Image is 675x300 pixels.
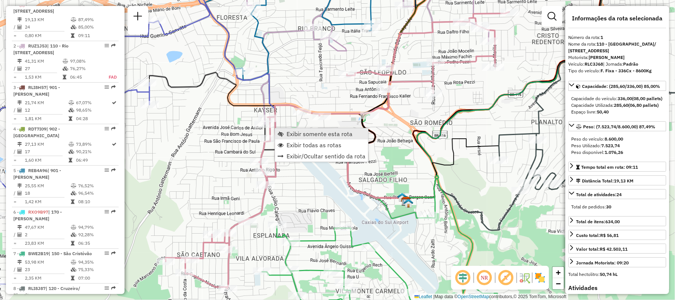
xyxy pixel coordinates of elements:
[63,75,66,79] i: Tempo total em rota
[76,106,112,114] td: 98,65%
[553,278,564,289] a: Zoom out
[597,109,609,115] strong: 50,40
[28,251,49,256] span: BWE2B19
[17,225,22,230] i: Distância Total
[69,100,74,105] i: % de utilização do peso
[24,156,68,164] td: 1,60 KM
[71,276,75,280] i: Tempo total em rota
[78,23,115,31] td: 85,00%
[606,204,611,210] strong: 30
[571,102,663,109] div: Capacidade Utilizada:
[71,191,76,195] i: % de utilização da cubagem
[111,85,116,89] em: Rota exportada
[576,218,620,225] div: Total de itens:
[13,251,92,256] span: 7 -
[13,240,17,247] td: =
[111,43,116,48] em: Rota exportada
[111,251,116,256] em: Rota exportada
[71,200,75,204] i: Tempo total em rota
[13,32,17,39] td: =
[78,16,115,23] td: 87,49%
[24,231,70,238] td: 2
[24,224,70,231] td: 47,67 KM
[76,148,112,155] td: 90,21%
[70,65,100,72] td: 76,27%
[287,131,353,137] span: Exibir somente esta rota
[568,216,666,226] a: Total de itens:634,00
[105,251,109,256] em: Opções
[397,192,407,202] img: ZUMPY
[112,142,117,146] i: Rota otimizada
[476,269,493,287] span: Ocultar NR
[78,182,115,189] td: 76,52%
[275,151,368,162] li: Exibir/Ocultar sentido da rota
[287,142,341,148] span: Exibir todas as rotas
[534,272,546,284] img: Exibir/Ocultar setores
[78,189,115,197] td: 96,54%
[414,294,432,299] a: Leaflet
[28,43,47,49] span: RUZ1J53
[111,126,116,131] em: Rota exportada
[70,73,100,81] td: 06:45
[605,219,620,224] strong: 634,00
[13,198,17,205] td: =
[76,156,112,164] td: 06:49
[78,240,115,247] td: 06:35
[24,73,62,81] td: 1,53 KM
[69,108,74,112] i: % de utilização da cubagem
[71,17,76,22] i: % de utilização do peso
[28,286,46,291] span: RLI8J87
[17,17,22,22] i: Distância Total
[556,268,561,277] span: +
[623,61,638,67] strong: Padrão
[24,99,68,106] td: 21,74 KM
[71,25,76,29] i: % de utilização da cubagem
[600,271,618,277] strong: 50,74 hL
[78,224,115,231] td: 94,79%
[603,61,638,67] span: | Jornada:
[78,266,115,273] td: 75,33%
[49,251,92,256] span: | 150 - São Cristóvão
[568,34,666,41] div: Número da rota:
[130,9,145,26] a: Nova sessão e pesquisa
[287,153,365,159] span: Exibir/Ocultar sentido da rota
[24,115,68,122] td: 1,81 KM
[568,15,666,22] h4: Informações da rota selecionada
[605,136,623,142] strong: 8.600,00
[69,142,74,146] i: % de utilização do peso
[568,271,666,278] div: Total hectolitro:
[519,272,530,284] img: Fluxo de ruas
[275,139,368,151] li: Exibir todas as rotas
[17,108,22,112] i: Total de Atividades
[13,43,69,55] span: 2 -
[628,102,659,108] strong: (06,80 pallets)
[13,106,17,114] td: /
[576,192,622,197] span: Total de atividades:
[24,274,70,282] td: 2,35 KM
[433,294,434,299] span: |
[24,198,70,205] td: 1,42 KM
[24,240,70,247] td: 23,83 KM
[24,106,68,114] td: 12
[571,204,663,210] div: Total de pedidos:
[13,156,17,164] td: =
[13,274,17,282] td: =
[17,142,22,146] i: Distância Total
[13,23,17,31] td: /
[632,96,662,101] strong: (08,00 pallets)
[568,67,666,74] div: Tipo do veículo:
[17,66,22,71] i: Total de Atividades
[78,32,115,39] td: 09:11
[583,124,655,129] span: Peso: (7.523,74/8.600,00) 87,49%
[458,294,489,299] a: OpenStreetMap
[13,148,17,155] td: /
[78,274,115,282] td: 07:00
[13,73,17,81] td: =
[600,68,652,73] strong: F. Fixa - 336Cx - 8600Kg
[105,43,109,48] em: Opções
[28,168,47,173] span: REB4A96
[105,85,109,89] em: Opções
[71,33,75,38] i: Tempo total em rota
[71,241,75,245] i: Tempo total em rota
[553,267,564,278] a: Zoom in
